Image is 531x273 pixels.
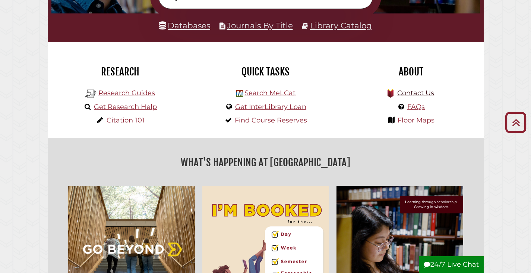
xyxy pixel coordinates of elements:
[244,89,295,97] a: Search MeLCat
[397,89,434,97] a: Contact Us
[53,154,478,171] h2: What's Happening at [GEOGRAPHIC_DATA]
[159,21,210,30] a: Databases
[502,116,529,128] a: Back to Top
[236,90,243,97] img: Hekman Library Logo
[53,65,187,78] h2: Research
[235,116,307,124] a: Find Course Reserves
[107,116,145,124] a: Citation 101
[310,21,372,30] a: Library Catalog
[398,116,434,124] a: Floor Maps
[235,103,306,111] a: Get InterLibrary Loan
[85,88,97,99] img: Hekman Library Logo
[199,65,333,78] h2: Quick Tasks
[94,103,157,111] a: Get Research Help
[407,103,425,111] a: FAQs
[227,21,293,30] a: Journals By Title
[344,65,478,78] h2: About
[98,89,155,97] a: Research Guides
